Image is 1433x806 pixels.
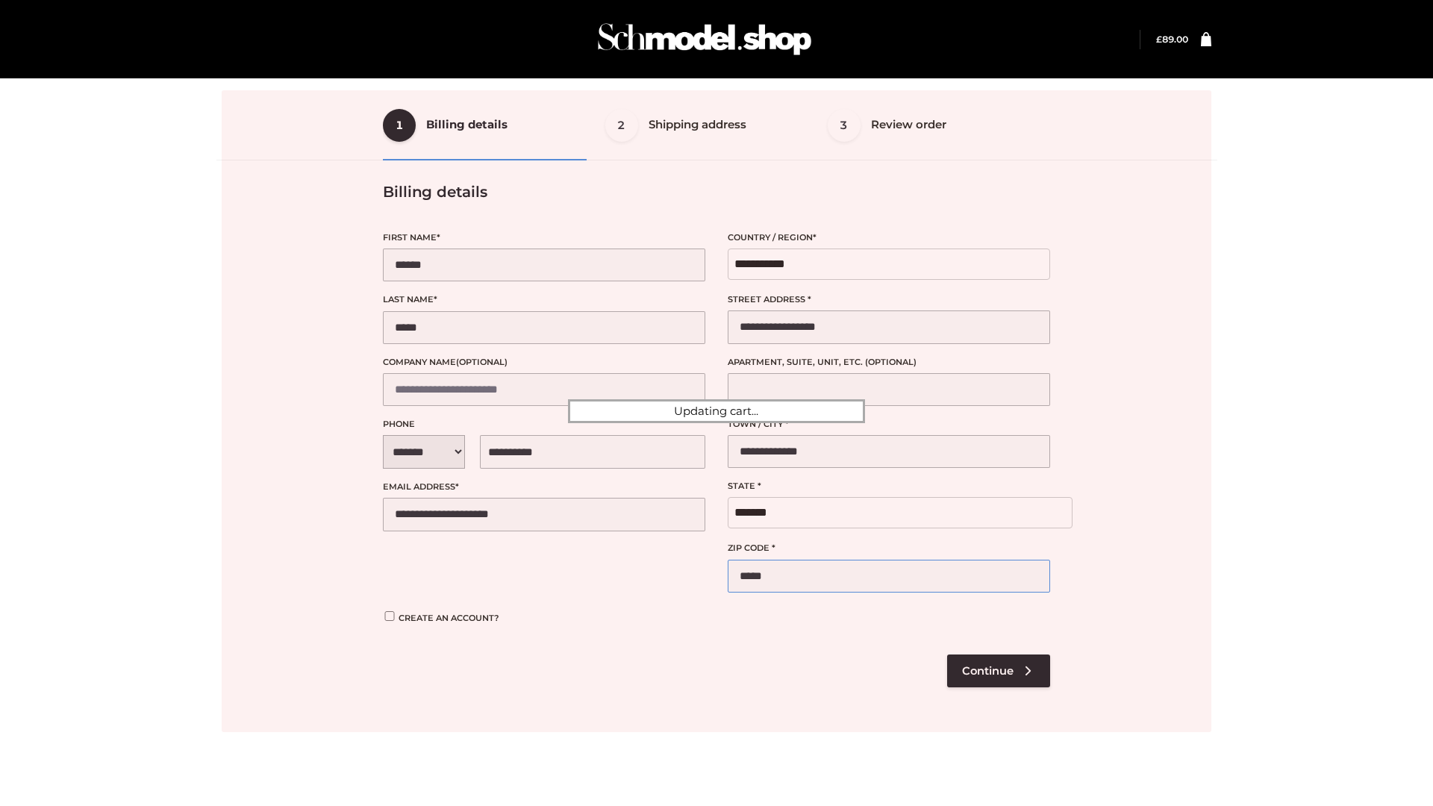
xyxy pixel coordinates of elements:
div: Updating cart... [568,399,865,423]
span: £ [1156,34,1162,45]
a: £89.00 [1156,34,1188,45]
img: Schmodel Admin 964 [593,10,817,69]
bdi: 89.00 [1156,34,1188,45]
